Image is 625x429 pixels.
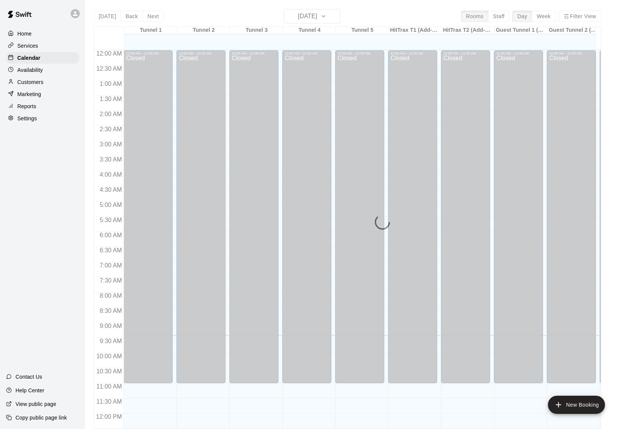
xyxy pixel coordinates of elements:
p: Marketing [17,90,41,98]
div: 12:00 AM – 11:00 AM: Closed [441,50,490,383]
span: 8:00 AM [98,292,124,299]
p: Copy public page link [15,414,67,421]
div: Closed [337,55,382,386]
span: 12:00 AM [94,50,124,57]
div: Closed [232,55,276,386]
div: 12:00 AM – 11:00 AM: Closed [124,50,173,383]
div: Tunnel 5 [336,27,389,34]
span: 9:00 AM [98,323,124,329]
span: 4:00 AM [98,171,124,178]
div: 12:00 AM – 11:00 AM [179,51,223,55]
span: 4:30 AM [98,187,124,193]
p: Settings [17,115,37,122]
a: Calendar [6,52,79,64]
div: Closed [443,55,488,386]
span: 1:30 AM [98,96,124,102]
div: 12:00 AM – 11:00 AM [443,51,488,55]
a: Services [6,40,79,51]
span: 6:30 AM [98,247,124,253]
p: Home [17,30,32,37]
span: 1:00 AM [98,81,124,87]
div: HitTrax T2 (Add-On Service) [442,27,495,34]
div: 12:00 AM – 11:00 AM [232,51,276,55]
div: 12:00 AM – 11:00 AM: Closed [229,50,278,383]
div: Closed [496,55,541,386]
a: Home [6,28,79,39]
p: Services [17,42,38,50]
span: 12:30 AM [94,65,124,72]
a: Settings [6,113,79,124]
a: Reports [6,101,79,112]
span: 10:30 AM [94,368,124,375]
a: Availability [6,64,79,76]
span: 11:30 AM [94,398,124,405]
div: 12:00 AM – 11:00 AM: Closed [282,50,331,383]
div: Tunnel 3 [230,27,283,34]
span: 2:30 AM [98,126,124,132]
div: Closed [126,55,170,386]
div: Closed [285,55,329,386]
div: 12:00 AM – 11:00 AM: Closed [388,50,437,383]
div: 12:00 AM – 11:00 AM: Closed [494,50,543,383]
p: Customers [17,78,43,86]
div: HitTrax T1 (Add-On Service) [389,27,442,34]
span: 2:00 AM [98,111,124,117]
span: 5:30 AM [98,217,124,223]
span: 3:00 AM [98,141,124,148]
div: Guest Tunnel 1 (2 Maximum) [495,27,548,34]
p: Help Center [15,387,44,394]
p: View public page [15,400,56,408]
a: Marketing [6,89,79,100]
div: 12:00 AM – 11:00 AM [496,51,541,55]
div: 12:00 AM – 11:00 AM [337,51,382,55]
div: Closed [179,55,223,386]
span: 9:30 AM [98,338,124,344]
span: 6:00 AM [98,232,124,238]
div: Closed [549,55,594,386]
div: 12:00 AM – 11:00 AM: Closed [547,50,596,383]
div: 12:00 AM – 11:00 AM [549,51,594,55]
span: 3:30 AM [98,156,124,163]
span: 10:00 AM [94,353,124,359]
div: Closed [390,55,435,386]
p: Availability [17,66,43,74]
span: 12:00 PM [94,413,124,420]
span: 5:00 AM [98,202,124,208]
div: 12:00 AM – 11:00 AM: Closed [176,50,226,383]
div: 12:00 AM – 11:00 AM: Closed [335,50,384,383]
div: Tunnel 4 [283,27,336,34]
div: 12:00 AM – 11:00 AM [285,51,329,55]
span: 7:00 AM [98,262,124,269]
div: 12:00 AM – 11:00 AM [126,51,170,55]
span: 7:30 AM [98,277,124,284]
div: Tunnel 2 [177,27,230,34]
div: Guest Tunnel 2 (2 Maximum) [548,27,600,34]
p: Calendar [17,54,40,62]
div: Tunnel 1 [124,27,177,34]
p: Reports [17,103,36,110]
div: 12:00 AM – 11:00 AM [390,51,435,55]
p: Contact Us [15,373,42,381]
button: add [548,396,605,414]
a: Customers [6,76,79,88]
span: 11:00 AM [94,383,124,390]
span: 8:30 AM [98,308,124,314]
